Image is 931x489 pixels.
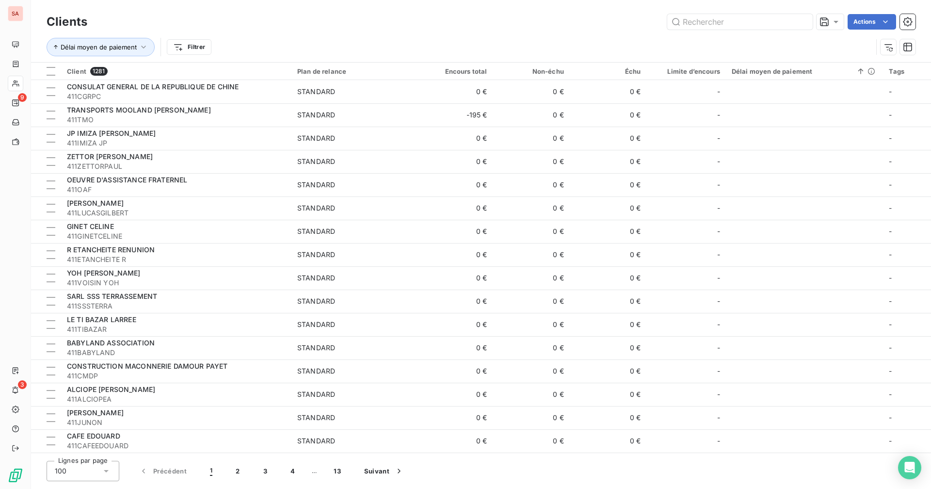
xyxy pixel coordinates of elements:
[570,266,646,290] td: 0 €
[889,274,892,282] span: -
[493,383,570,406] td: 0 €
[279,461,306,481] button: 4
[889,111,892,119] span: -
[732,67,878,75] div: Délai moyen de paiement
[493,453,570,476] td: 0 €
[67,371,286,381] span: 411CMDP
[67,162,286,171] span: 411ZETTORPAUL
[889,320,892,328] span: -
[717,390,720,399] span: -
[717,133,720,143] span: -
[717,157,720,166] span: -
[570,336,646,359] td: 0 €
[416,266,493,290] td: 0 €
[889,157,892,165] span: -
[493,429,570,453] td: 0 €
[297,366,335,376] div: STANDARD
[67,315,136,324] span: LE TI BAZAR LARREE
[67,129,156,137] span: JP IMIZA [PERSON_NAME]
[322,461,353,481] button: 13
[67,208,286,218] span: 411LUCASGILBERT
[570,220,646,243] td: 0 €
[652,67,720,75] div: Limite d’encours
[570,103,646,127] td: 0 €
[493,103,570,127] td: 0 €
[499,67,564,75] div: Non-échu
[67,408,124,417] span: [PERSON_NAME]
[717,250,720,260] span: -
[416,359,493,383] td: 0 €
[67,418,286,427] span: 411JUNON
[493,80,570,103] td: 0 €
[493,406,570,429] td: 0 €
[493,313,570,336] td: 0 €
[67,67,86,75] span: Client
[889,390,892,398] span: -
[224,461,251,481] button: 2
[61,43,137,51] span: Délai moyen de paiement
[167,39,211,55] button: Filtrer
[493,196,570,220] td: 0 €
[570,290,646,313] td: 0 €
[889,180,892,189] span: -
[889,343,892,352] span: -
[67,82,239,91] span: CONSULAT GENERAL DE LA REPUBLIQUE DE CHINE
[67,325,286,334] span: 411TIBAZAR
[67,176,187,184] span: OEUVRE D'ASSISTANCE FRATERNEL
[297,343,335,353] div: STANDARD
[889,250,892,259] span: -
[67,199,124,207] span: [PERSON_NAME]
[297,67,410,75] div: Plan de relance
[416,220,493,243] td: 0 €
[8,95,23,111] a: 9
[297,273,335,283] div: STANDARD
[889,134,892,142] span: -
[576,67,641,75] div: Échu
[570,127,646,150] td: 0 €
[67,222,114,230] span: GINET CELINE
[493,220,570,243] td: 0 €
[889,67,925,75] div: Tags
[898,456,921,479] div: Open Intercom Messenger
[416,173,493,196] td: 0 €
[67,115,286,125] span: 411TMO
[570,80,646,103] td: 0 €
[306,463,322,479] span: …
[717,413,720,423] span: -
[570,383,646,406] td: 0 €
[717,203,720,213] span: -
[889,297,892,305] span: -
[67,301,286,311] span: 411SSSTERRA
[570,453,646,476] td: 0 €
[493,359,570,383] td: 0 €
[67,292,157,300] span: SARL SSS TERRASSEMENT
[90,67,108,76] span: 1281
[717,110,720,120] span: -
[416,453,493,476] td: 0 €
[67,362,227,370] span: CONSTRUCTION MACONNERIE DAMOUR PAYET
[353,461,416,481] button: Suivant
[717,343,720,353] span: -
[67,255,286,264] span: 411ETANCHEITE R
[889,437,892,445] span: -
[67,269,141,277] span: YOH [PERSON_NAME]
[297,390,335,399] div: STANDARD
[717,87,720,97] span: -
[416,150,493,173] td: 0 €
[297,203,335,213] div: STANDARD
[570,173,646,196] td: 0 €
[297,296,335,306] div: STANDARD
[67,348,286,358] span: 411BABYLAND
[717,436,720,446] span: -
[493,266,570,290] td: 0 €
[493,243,570,266] td: 0 €
[67,152,153,161] span: ZETTOR [PERSON_NAME]
[47,13,87,31] h3: Clients
[297,133,335,143] div: STANDARD
[297,250,335,260] div: STANDARD
[493,290,570,313] td: 0 €
[416,243,493,266] td: 0 €
[570,243,646,266] td: 0 €
[67,432,120,440] span: CAFE EDOUARD
[55,466,66,476] span: 100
